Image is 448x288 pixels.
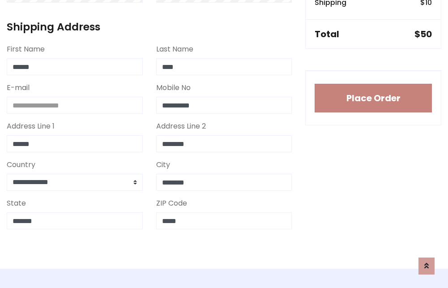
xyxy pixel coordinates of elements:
label: Address Line 2 [156,121,206,132]
label: First Name [7,44,45,55]
label: Mobile No [156,82,191,93]
h4: Shipping Address [7,21,292,33]
label: E-mail [7,82,30,93]
label: Country [7,159,35,170]
h5: Total [315,29,339,39]
span: 50 [420,28,432,40]
label: Last Name [156,44,193,55]
label: City [156,159,170,170]
h5: $ [414,29,432,39]
label: ZIP Code [156,198,187,209]
button: Place Order [315,84,432,112]
label: Address Line 1 [7,121,55,132]
label: State [7,198,26,209]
